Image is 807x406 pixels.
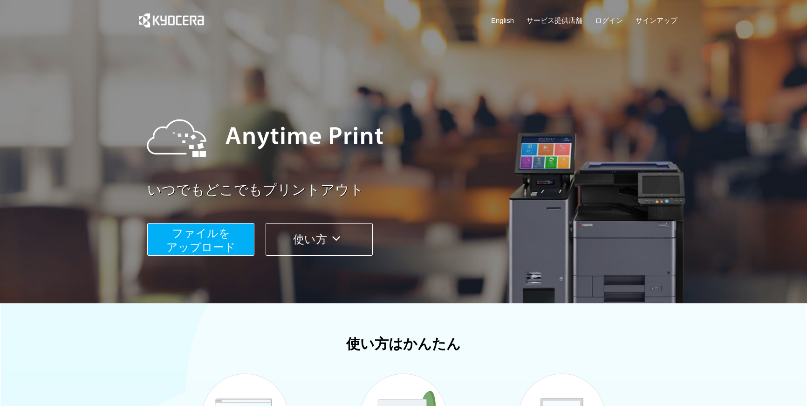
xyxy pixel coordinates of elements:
a: English [491,15,514,25]
a: サインアップ [636,15,677,25]
a: いつでもどこでもプリントアウト [147,180,683,200]
button: ファイルを​​アップロード [147,223,254,256]
button: 使い方 [266,223,373,256]
span: ファイルを ​​アップロード [166,227,236,253]
a: サービス提供店舗 [527,15,582,25]
a: ログイン [595,15,623,25]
